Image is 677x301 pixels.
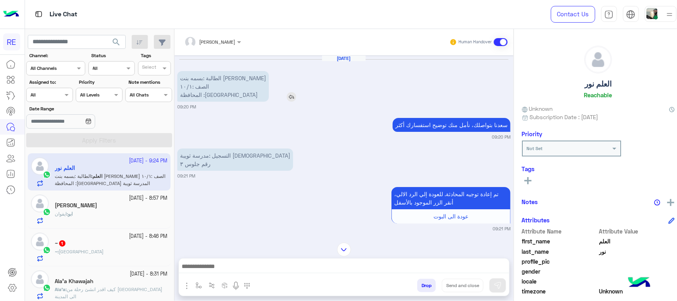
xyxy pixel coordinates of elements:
a: tab [601,6,617,23]
span: null [599,267,675,276]
span: gender [522,267,598,276]
h5: ابو ديم [55,202,97,209]
img: tab [604,10,614,19]
img: make a call [244,283,250,289]
h6: Notes [522,198,538,205]
h6: Tags [522,165,675,172]
h5: ~ [55,240,66,247]
button: Drop [417,279,436,292]
img: add [667,199,674,206]
a: Contact Us [551,6,595,23]
span: العلم [599,237,675,245]
img: Logo [3,6,19,23]
span: Attribute Value [599,227,675,235]
label: Channel: [29,52,84,59]
span: Unknown [599,287,675,295]
img: WhatsApp [43,208,51,216]
small: 09:21 PM [177,173,195,179]
span: profile_pic [522,257,598,266]
label: Priority [79,79,122,86]
img: tab [626,10,635,19]
p: 8/10/2025, 9:21 PM [391,187,510,209]
small: Human Handover [459,39,492,45]
img: defaultAdmin.png [31,195,49,212]
span: Attribute Name [522,227,598,235]
img: Trigger scenario [209,282,215,289]
h6: Attributes [522,216,550,224]
img: tab [34,9,44,19]
img: WhatsApp [43,246,51,254]
span: first_name [522,237,598,245]
img: defaultAdmin.png [31,233,49,251]
small: 09:21 PM [493,226,510,232]
p: Live Chat [50,9,77,20]
h5: العلم نور [585,79,612,89]
span: عودة الى البوت [433,213,468,220]
h6: [DATE] [322,56,366,61]
img: hulul-logo.png [625,269,653,297]
b: Not Set [527,145,543,151]
button: search [107,35,126,52]
span: search [111,37,121,47]
label: Status [91,52,134,59]
label: Date Range [29,105,122,112]
span: Unknown [522,104,553,113]
button: create order [218,279,231,292]
img: reply [287,92,296,102]
span: [PERSON_NAME] [199,39,235,45]
b: : [67,211,73,217]
img: defaultAdmin.png [585,46,612,73]
img: WhatsApp [43,284,51,292]
h6: Reachable [584,91,612,98]
img: send voice note [231,281,241,291]
p: 8/10/2025, 9:21 PM [177,149,293,171]
div: RE [3,33,20,50]
small: [DATE] - 8:31 PM [130,270,167,278]
div: Select [141,64,157,73]
img: create order [222,282,228,289]
img: defaultAdmin.png [31,270,49,288]
small: [DATE] - 8:46 PM [129,233,167,240]
span: كيف اقدر انشئ رحلة من جدة الى المدينة [55,286,162,299]
small: 09:20 PM [177,104,196,110]
b: : [55,286,67,292]
label: Assigned to: [29,79,72,86]
span: ابو [68,211,73,217]
small: 09:20 PM [492,134,510,140]
span: Ala'a [55,286,65,292]
img: send message [494,282,502,289]
small: [DATE] - 8:57 PM [129,195,167,202]
span: جدة [59,249,104,255]
span: last_name [522,247,598,256]
button: Trigger scenario [205,279,218,292]
img: userImage [646,8,658,19]
label: Note mentions [128,79,171,86]
span: timezone [522,287,598,295]
p: 8/10/2025, 9:20 PM [177,71,269,102]
span: locale [522,277,598,286]
img: profile [665,10,675,19]
img: select flow [196,282,202,289]
button: Send and close [442,279,483,292]
img: scroll [337,243,351,257]
p: 8/10/2025, 9:20 PM [393,118,510,132]
img: send attachment [182,281,192,291]
span: null [599,277,675,286]
span: نور [599,247,675,256]
img: notes [654,199,660,206]
button: Apply Filters [26,133,172,147]
button: select flow [192,279,205,292]
span: ~ [55,249,58,255]
h5: Ala'a Khawajah [55,278,93,285]
h6: Priority [522,130,543,137]
span: ايفوان [55,211,67,217]
b: : [55,249,59,255]
label: Tags [141,52,171,59]
span: Subscription Date : [DATE] [529,113,598,121]
span: 1 [59,240,65,247]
